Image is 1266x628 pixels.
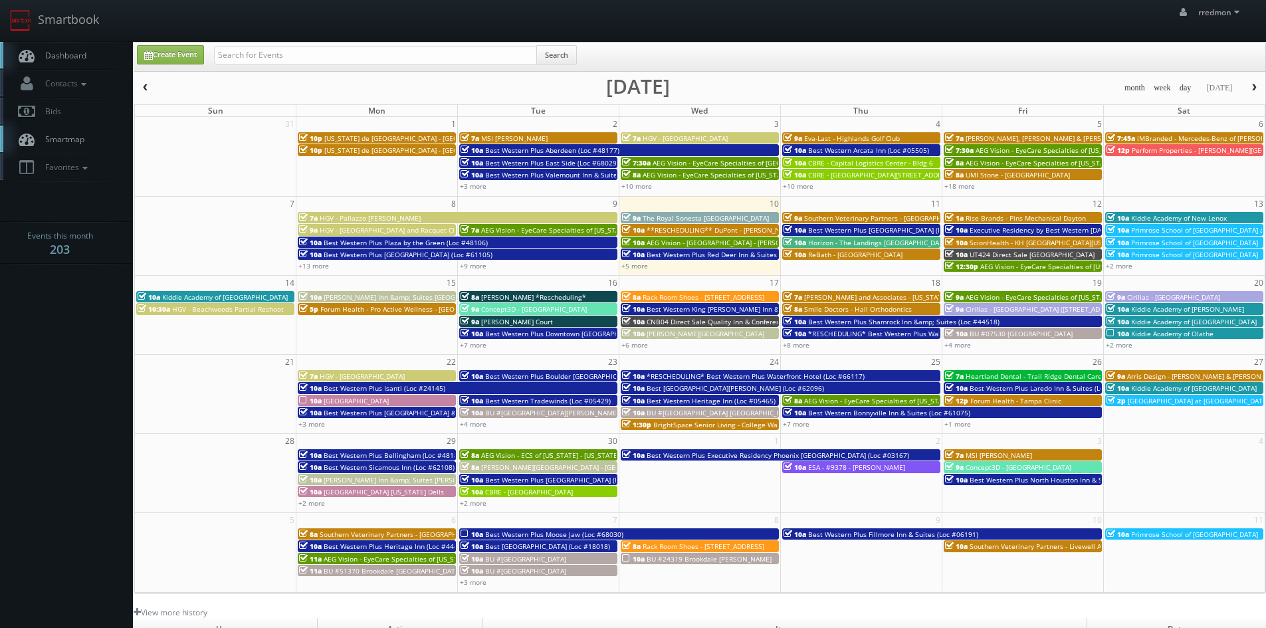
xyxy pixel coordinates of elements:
[784,304,802,314] span: 8a
[39,50,86,61] span: Dashboard
[460,498,486,508] a: +2 more
[485,170,664,179] span: Best Western Plus Valemount Inn & Suites (Loc #62120)
[784,158,806,167] span: 10a
[945,451,964,460] span: 7a
[966,213,1086,223] span: Rise Brands - Pins Mechanical Dayton
[1091,355,1103,369] span: 26
[622,329,645,338] span: 10a
[461,146,483,155] span: 10a
[970,396,1061,405] span: Forum Health - Tampa Clinic
[1107,329,1129,338] span: 10a
[485,371,681,381] span: Best Western Plus Boulder [GEOGRAPHIC_DATA] (Loc #06179)
[461,304,479,314] span: 9a
[611,197,619,211] span: 9
[1096,434,1103,448] span: 3
[773,117,780,131] span: 3
[39,78,90,89] span: Contacts
[298,419,325,429] a: +3 more
[808,170,1021,179] span: CBRE - [GEOGRAPHIC_DATA][STREET_ADDRESS][GEOGRAPHIC_DATA]
[768,355,780,369] span: 24
[137,45,204,64] a: Create Event
[324,566,461,576] span: BU #51370 Brookdale [GEOGRAPHIC_DATA]
[784,170,806,179] span: 10a
[970,475,1162,484] span: Best Western Plus North Houston Inn & Suites (Loc #44475)
[324,292,500,302] span: [PERSON_NAME] Inn &amp; Suites [GEOGRAPHIC_DATA]
[1096,117,1103,131] span: 5
[324,487,444,496] span: [GEOGRAPHIC_DATA] [US_STATE] Dells
[1018,105,1027,116] span: Fri
[1107,146,1130,155] span: 12p
[481,463,670,472] span: [PERSON_NAME][GEOGRAPHIC_DATA] - [GEOGRAPHIC_DATA]
[945,134,964,143] span: 7a
[450,117,457,131] span: 1
[934,117,942,131] span: 4
[945,262,978,271] span: 12:30p
[1127,292,1220,302] span: Cirillas - [GEOGRAPHIC_DATA]
[930,197,942,211] span: 11
[1131,304,1244,314] span: Kiddie Academy of [PERSON_NAME]
[460,261,486,270] a: +9 more
[39,106,61,117] span: Bids
[461,329,483,338] span: 10a
[1107,304,1129,314] span: 10a
[808,317,1000,326] span: Best Western Plus Shamrock Inn &amp; Suites (Loc #44518)
[1131,329,1213,338] span: Kiddie Academy of Olathe
[622,317,645,326] span: 10a
[299,408,322,417] span: 10a
[784,134,802,143] span: 9a
[324,238,488,247] span: Best Western Plus Plaza by the Green (Loc #48106)
[1107,530,1129,539] span: 10a
[980,262,1215,271] span: AEG Vision - EyeCare Specialties of [US_STATE] – Cascade Family Eye Care
[320,225,463,235] span: HGV - [GEOGRAPHIC_DATA] and Racquet Club
[485,408,619,417] span: BU #[GEOGRAPHIC_DATA][PERSON_NAME]
[284,117,296,131] span: 31
[299,383,322,393] span: 10a
[27,229,93,243] span: Events this month
[481,134,548,143] span: MSI [PERSON_NAME]
[461,542,483,551] span: 10a
[134,607,207,618] a: View more history
[966,158,1190,167] span: AEG Vision - EyeCare Specialties of [US_STATE] - Carolina Family Vision
[1198,7,1243,18] span: rredmon
[299,530,318,539] span: 8a
[324,250,492,259] span: Best Western Plus [GEOGRAPHIC_DATA] (Loc #61105)
[1131,383,1257,393] span: Kiddie Academy of [GEOGRAPHIC_DATA]
[784,530,806,539] span: 10a
[622,383,645,393] span: 10a
[653,420,783,429] span: BrightSpace Senior Living - College Walk
[284,434,296,448] span: 28
[647,329,764,338] span: [PERSON_NAME][GEOGRAPHIC_DATA]
[622,408,645,417] span: 10a
[461,292,479,302] span: 8a
[643,542,764,551] span: Rack Room Shoes - [STREET_ADDRESS]
[1107,250,1129,259] span: 10a
[461,317,479,326] span: 9a
[299,475,322,484] span: 10a
[691,105,708,116] span: Wed
[966,463,1071,472] span: Concept3D - [GEOGRAPHIC_DATA]
[485,542,610,551] span: Best [GEOGRAPHIC_DATA] (Loc #18018)
[804,134,900,143] span: Eva-Last - Highlands Golf Club
[485,530,623,539] span: Best Western Plus Moose Jaw (Loc #68030)
[536,45,577,65] button: Search
[784,317,806,326] span: 10a
[622,158,651,167] span: 7:30a
[320,371,405,381] span: HGV - [GEOGRAPHIC_DATA]
[622,304,645,314] span: 10a
[647,451,909,460] span: Best Western Plus Executive Residency Phoenix [GEOGRAPHIC_DATA] (Loc #03167)
[944,419,971,429] a: +1 more
[481,304,587,314] span: Concept3D - [GEOGRAPHIC_DATA]
[944,340,971,350] a: +4 more
[460,419,486,429] a: +4 more
[643,292,764,302] span: Rack Room Shoes - [STREET_ADDRESS]
[647,317,811,326] span: CNB04 Direct Sale Quality Inn & Conference Center
[461,396,483,405] span: 10a
[324,542,468,551] span: Best Western Plus Heritage Inn (Loc #44463)
[284,355,296,369] span: 21
[622,170,641,179] span: 8a
[1253,276,1265,290] span: 20
[622,238,645,247] span: 10a
[808,146,929,155] span: Best Western Arcata Inn (Loc #05505)
[783,181,813,191] a: +10 more
[784,146,806,155] span: 10a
